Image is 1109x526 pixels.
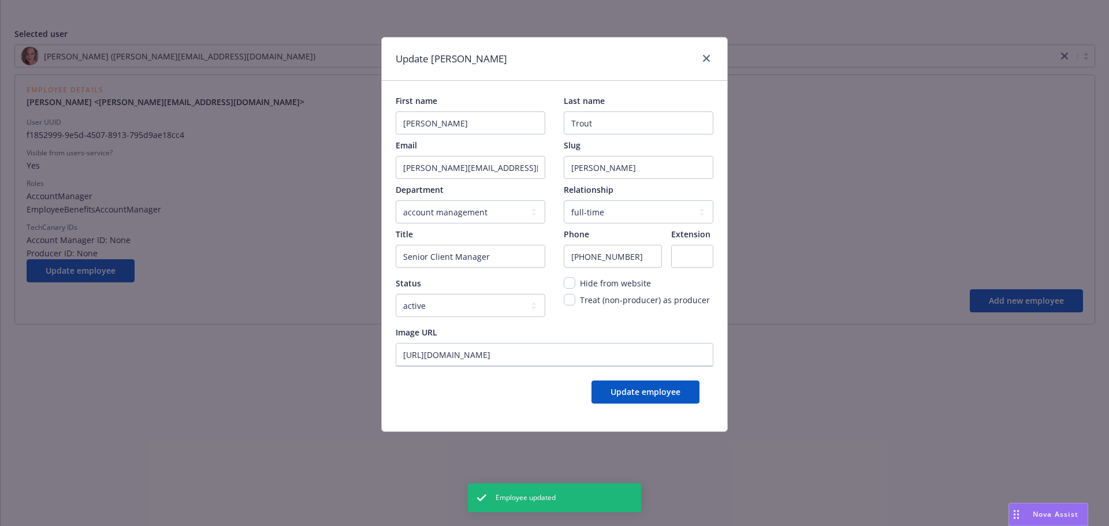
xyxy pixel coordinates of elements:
[1033,509,1078,519] span: Nova Assist
[396,184,444,195] span: Department
[591,380,699,404] button: Update employee
[396,229,413,240] span: Title
[580,278,651,289] span: Hide from website
[396,140,417,151] span: Email
[580,294,710,305] span: Treat (non-producer) as producer
[671,229,710,240] span: Extension
[564,229,589,240] span: Phone
[396,327,437,338] span: Image URL
[496,493,556,503] span: Employee updated
[564,184,613,195] span: Relationship
[396,95,437,106] span: First name
[564,95,605,106] span: Last name
[1009,503,1024,525] div: Drag to move
[611,386,680,397] span: Update employee
[396,51,507,66] h1: Update [PERSON_NAME]
[396,278,421,289] span: Status
[1008,503,1088,526] button: Nova Assist
[699,51,713,65] a: close
[564,140,580,151] span: Slug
